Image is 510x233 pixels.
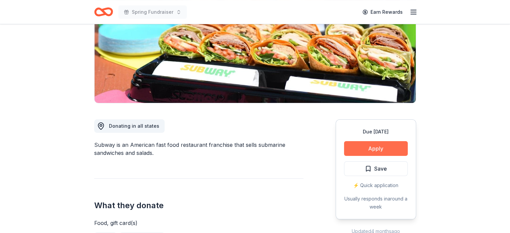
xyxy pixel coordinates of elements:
button: Apply [344,141,408,156]
button: Save [344,161,408,176]
div: ⚡️ Quick application [344,181,408,189]
a: Home [94,4,113,20]
div: Subway is an American fast food restaurant franchise that sells submarine sandwiches and salads. [94,141,303,157]
span: Donating in all states [109,123,159,129]
div: Due [DATE] [344,128,408,136]
a: Earn Rewards [358,6,407,18]
div: Usually responds in around a week [344,195,408,211]
h2: What they donate [94,200,303,211]
span: Spring Fundraiser [132,8,173,16]
div: Food, gift card(s) [94,219,303,227]
button: Spring Fundraiser [118,5,187,19]
span: Save [374,164,387,173]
